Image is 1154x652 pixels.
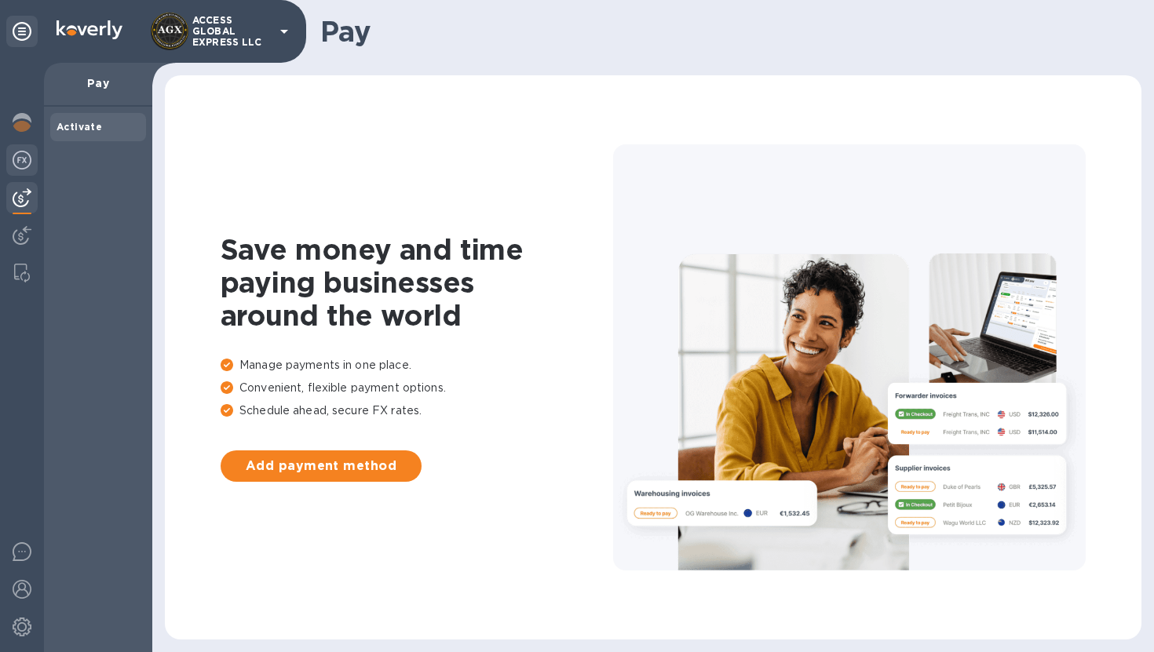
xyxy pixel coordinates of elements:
div: Unpin categories [6,16,38,47]
p: Schedule ahead, secure FX rates. [221,402,613,419]
h1: Pay [320,15,1129,48]
img: Foreign exchange [13,151,31,169]
span: Add payment method [233,457,409,475]
p: ACCESS GLOBAL EXPRESS LLC [192,15,271,48]
p: Convenient, flexible payment options. [221,380,613,396]
p: Pay [57,75,140,91]
img: Logo [57,20,122,39]
h1: Save money and time paying businesses around the world [221,233,613,332]
p: Manage payments in one place. [221,357,613,373]
button: Add payment method [221,450,422,482]
b: Activate [57,121,102,133]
